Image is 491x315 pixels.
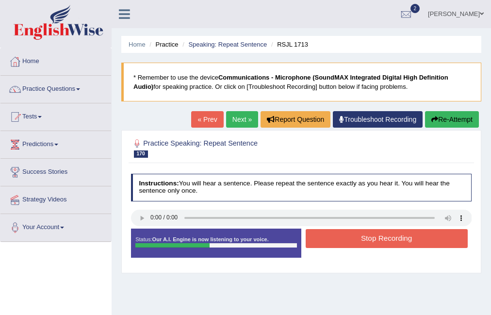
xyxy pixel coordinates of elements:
[226,111,258,128] a: Next »
[269,40,308,49] li: RSJL 1713
[191,111,223,128] a: « Prev
[0,131,111,155] a: Predictions
[188,41,267,48] a: Speaking: Repeat Sentence
[306,229,468,248] button: Stop Recording
[139,180,179,187] b: Instructions:
[0,48,111,72] a: Home
[0,186,111,211] a: Strategy Videos
[152,236,269,242] strong: Our A.I. Engine is now listening to your voice.
[131,229,301,258] div: Status:
[410,4,420,13] span: 2
[0,159,111,183] a: Success Stories
[134,150,148,158] span: 170
[121,63,481,101] blockquote: * Remember to use the device for speaking practice. Or click on [Troubleshoot Recording] button b...
[147,40,178,49] li: Practice
[261,111,330,128] button: Report Question
[131,174,472,201] h4: You will hear a sentence. Please repeat the sentence exactly as you hear it. You will hear the se...
[133,74,448,90] b: Communications - Microphone (SoundMAX Integrated Digital High Definition Audio)
[0,214,111,238] a: Your Account
[129,41,146,48] a: Home
[333,111,423,128] a: Troubleshoot Recording
[0,103,111,128] a: Tests
[0,76,111,100] a: Practice Questions
[425,111,479,128] button: Re-Attempt
[131,137,343,158] h2: Practice Speaking: Repeat Sentence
